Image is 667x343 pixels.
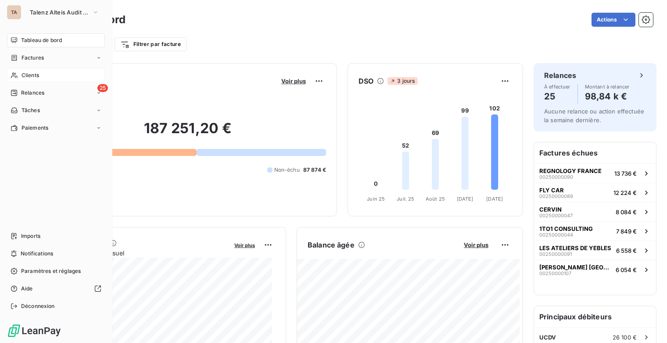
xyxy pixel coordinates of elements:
span: 00250000091 [539,251,572,257]
h4: 98,84 k € [585,89,630,103]
span: Imports [21,232,40,240]
span: 26 100 € [613,334,637,341]
tspan: [DATE] [486,196,503,202]
h6: Balance âgée [308,240,355,250]
span: 8 084 € [616,209,637,216]
button: [PERSON_NAME] [GEOGRAPHIC_DATA]002500001076 054 € [534,260,656,279]
span: Voir plus [464,241,488,248]
button: Filtrer par facture [115,37,186,51]
button: Voir plus [232,241,258,249]
span: 6 558 € [616,247,637,254]
span: 00250000047 [539,213,573,218]
span: 6 054 € [616,266,637,273]
span: 1TO1 CONSULTING [539,225,593,232]
span: Chiffre d'affaires mensuel [50,248,228,258]
span: Talenz Alteis Audit Rouen [30,9,89,16]
tspan: Juil. 25 [397,196,414,202]
span: REGNOLOGY FRANCE [539,167,602,174]
img: Logo LeanPay [7,324,61,338]
span: 7 849 € [616,228,637,235]
span: Relances [21,89,44,97]
iframe: Intercom live chat [637,313,658,334]
span: 3 jours [387,77,417,85]
tspan: Août 25 [426,196,445,202]
span: 87 874 € [303,166,326,174]
span: Voir plus [234,242,255,248]
span: 12 224 € [613,189,637,196]
h2: 187 251,20 € [50,120,326,146]
span: Déconnexion [21,302,55,310]
span: Non-échu [274,166,300,174]
button: Voir plus [279,77,308,85]
a: Aide [7,282,105,296]
span: Tableau de bord [21,36,62,44]
span: [PERSON_NAME] [GEOGRAPHIC_DATA] [539,264,612,271]
button: Voir plus [461,241,491,249]
h6: Principaux débiteurs [534,306,656,327]
button: Actions [592,13,635,27]
span: CERVIN [539,206,562,213]
span: Paramètres et réglages [21,267,81,275]
button: REGNOLOGY FRANCE0025000009013 736 € [534,163,656,183]
span: Tâches [22,106,40,114]
span: FLY CAR [539,187,564,194]
span: Paiements [22,124,48,132]
span: Clients [22,71,39,79]
h6: Factures échues [534,142,656,163]
span: 00250000107 [539,271,571,276]
span: Aide [21,285,33,293]
h6: DSO [359,76,373,86]
tspan: Juin 25 [367,196,385,202]
span: UCDV [539,334,556,341]
h4: 25 [544,89,570,103]
button: LES ATELIERS DE YEBLES002500000916 558 € [534,240,656,260]
button: 1TO1 CONSULTING002500000447 849 € [534,221,656,240]
h6: Relances [544,70,576,81]
span: 13 736 € [614,170,637,177]
span: 00250000090 [539,174,573,180]
span: Montant à relancer [585,84,630,89]
span: Aucune relance ou action effectuée la semaine dernière. [544,108,644,124]
button: FLY CAR0025000008912 224 € [534,183,656,202]
span: 25 [97,84,108,92]
div: TA [7,5,21,19]
button: CERVIN002500000478 084 € [534,202,656,221]
span: 00250000044 [539,232,573,237]
span: Notifications [21,250,53,258]
span: 00250000089 [539,194,573,199]
span: Factures [22,54,44,62]
span: À effectuer [544,84,570,89]
span: LES ATELIERS DE YEBLES [539,244,611,251]
tspan: [DATE] [457,196,473,202]
span: Voir plus [281,78,306,85]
